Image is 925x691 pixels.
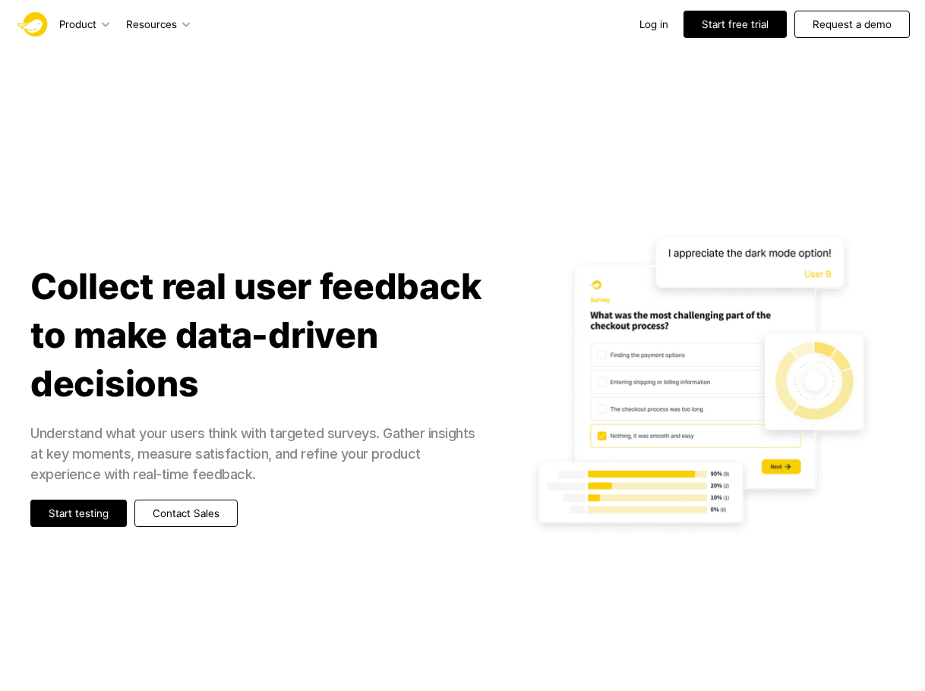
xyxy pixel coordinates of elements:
[49,506,109,521] p: Start testing
[813,17,892,32] p: Request a demo
[30,500,127,527] a: Start testing
[30,423,486,484] h2: Understand what your users think with targeted surveys. Gather insights at key moments, measure s...
[59,17,96,32] p: Product
[15,6,52,43] img: Logo
[30,262,486,408] h1: Collect real user feedback to make data-driven decisions
[134,500,238,527] a: Contact Sales
[639,17,668,32] a: Log in
[126,17,177,32] p: Resources
[702,17,769,32] p: Start free trial
[683,11,787,38] a: Start free trial
[153,506,219,521] p: Contact Sales
[794,11,910,38] a: Request a demo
